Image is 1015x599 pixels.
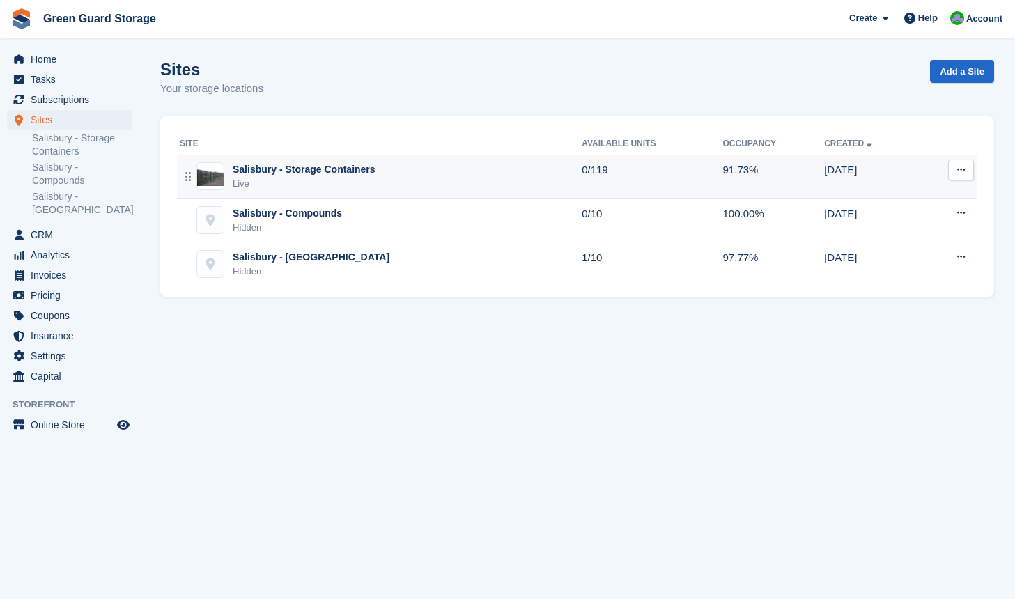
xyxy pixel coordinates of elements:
[7,49,132,69] a: menu
[32,190,132,217] a: Salisbury - [GEOGRAPHIC_DATA]
[7,225,132,244] a: menu
[31,366,114,386] span: Capital
[31,346,114,366] span: Settings
[32,132,132,158] a: Salisbury - Storage Containers
[824,242,921,286] td: [DATE]
[31,415,114,435] span: Online Store
[918,11,938,25] span: Help
[7,110,132,130] a: menu
[197,207,224,233] img: Salisbury - Compounds site image placeholder
[160,81,263,97] p: Your storage locations
[7,306,132,325] a: menu
[7,346,132,366] a: menu
[233,250,389,265] div: Salisbury - [GEOGRAPHIC_DATA]
[582,133,722,155] th: Available Units
[233,177,375,191] div: Live
[723,155,825,199] td: 91.73%
[824,199,921,242] td: [DATE]
[233,162,375,177] div: Salisbury - Storage Containers
[233,206,342,221] div: Salisbury - Compounds
[849,11,877,25] span: Create
[31,265,114,285] span: Invoices
[723,199,825,242] td: 100.00%
[38,7,162,30] a: Green Guard Storage
[31,225,114,244] span: CRM
[31,49,114,69] span: Home
[197,251,224,277] img: Salisbury - Fieldfare Business Park site image placeholder
[31,286,114,305] span: Pricing
[824,155,921,199] td: [DATE]
[582,155,722,199] td: 0/119
[7,70,132,89] a: menu
[160,60,263,79] h1: Sites
[930,60,994,83] a: Add a Site
[11,8,32,29] img: stora-icon-8386f47178a22dfd0bd8f6a31ec36ba5ce8667c1dd55bd0f319d3a0aa187defe.svg
[115,417,132,433] a: Preview store
[582,242,722,286] td: 1/10
[7,90,132,109] a: menu
[723,242,825,286] td: 97.77%
[31,70,114,89] span: Tasks
[233,221,342,235] div: Hidden
[31,90,114,109] span: Subscriptions
[7,286,132,305] a: menu
[7,265,132,285] a: menu
[31,306,114,325] span: Coupons
[7,245,132,265] a: menu
[233,265,389,279] div: Hidden
[177,133,582,155] th: Site
[197,166,224,187] img: Image of Salisbury - Storage Containers site
[31,326,114,345] span: Insurance
[7,415,132,435] a: menu
[32,161,132,187] a: Salisbury - Compounds
[950,11,964,25] img: Jonathan Bailey
[7,366,132,386] a: menu
[31,245,114,265] span: Analytics
[582,199,722,242] td: 0/10
[31,110,114,130] span: Sites
[7,326,132,345] a: menu
[723,133,825,155] th: Occupancy
[824,139,875,148] a: Created
[966,12,1002,26] span: Account
[13,398,139,412] span: Storefront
